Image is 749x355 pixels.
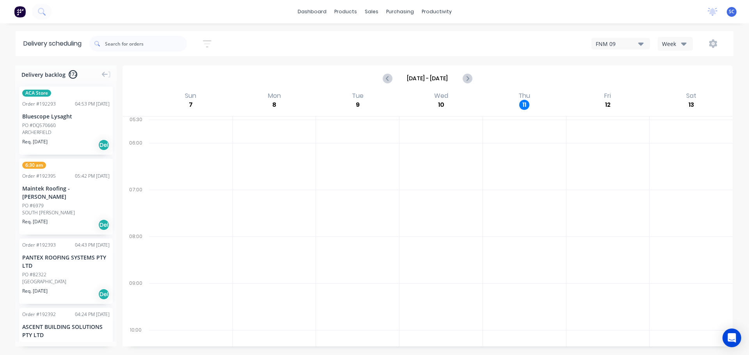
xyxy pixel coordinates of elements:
[22,90,51,97] span: ACA Store
[75,311,110,318] div: 04:24 PM [DATE]
[75,101,110,108] div: 04:53 PM [DATE]
[432,92,451,100] div: Wed
[519,100,529,110] div: 11
[591,38,650,49] button: FNM 09
[22,162,46,169] span: 6:30 am
[596,40,638,48] div: FNM 09
[186,100,196,110] div: 7
[105,36,187,51] input: Search for orders
[686,100,696,110] div: 13
[330,6,361,18] div: products
[22,271,46,278] div: PO #82322
[361,6,382,18] div: sales
[22,184,110,201] div: Maintek Roofing - [PERSON_NAME]
[98,139,110,151] div: Del
[22,112,110,120] div: Bluescope Lysaght
[14,6,26,18] img: Factory
[122,185,149,232] div: 07:00
[22,288,48,295] span: Req. [DATE]
[98,288,110,300] div: Del
[22,278,110,285] div: [GEOGRAPHIC_DATA]
[22,311,56,318] div: Order # 192392
[122,279,149,325] div: 09:00
[21,71,66,79] span: Delivery backlog
[69,70,77,79] span: 172
[22,323,110,339] div: ASCENT BUILDING SOLUTIONS PTY LTD
[98,219,110,231] div: Del
[658,37,693,51] button: Week
[22,138,48,145] span: Req. [DATE]
[22,341,46,348] div: PO #18111
[729,8,735,15] span: SC
[722,329,741,347] div: Open Intercom Messenger
[350,92,366,100] div: Tue
[122,232,149,279] div: 08:00
[22,253,110,270] div: PANTEX ROOFING SYSTEMS PTY LTD
[382,6,418,18] div: purchasing
[16,31,89,56] div: Delivery scheduling
[22,122,56,129] div: PO #DQ570660
[183,92,199,100] div: Sun
[266,92,283,100] div: Mon
[122,138,149,185] div: 06:00
[75,242,110,249] div: 04:43 PM [DATE]
[22,129,110,136] div: ARCHERFIELD
[22,101,56,108] div: Order # 192293
[22,209,110,216] div: SOUTH [PERSON_NAME]
[122,115,149,138] div: 05:30
[516,92,532,100] div: Thu
[353,100,363,110] div: 9
[22,218,48,225] span: Req. [DATE]
[662,40,685,48] div: Week
[294,6,330,18] a: dashboard
[22,202,44,209] div: PO #6979
[75,173,110,180] div: 05:42 PM [DATE]
[602,92,613,100] div: Fri
[684,92,699,100] div: Sat
[22,173,56,180] div: Order # 192395
[269,100,279,110] div: 8
[418,6,456,18] div: productivity
[603,100,613,110] div: 12
[22,242,56,249] div: Order # 192393
[436,100,446,110] div: 10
